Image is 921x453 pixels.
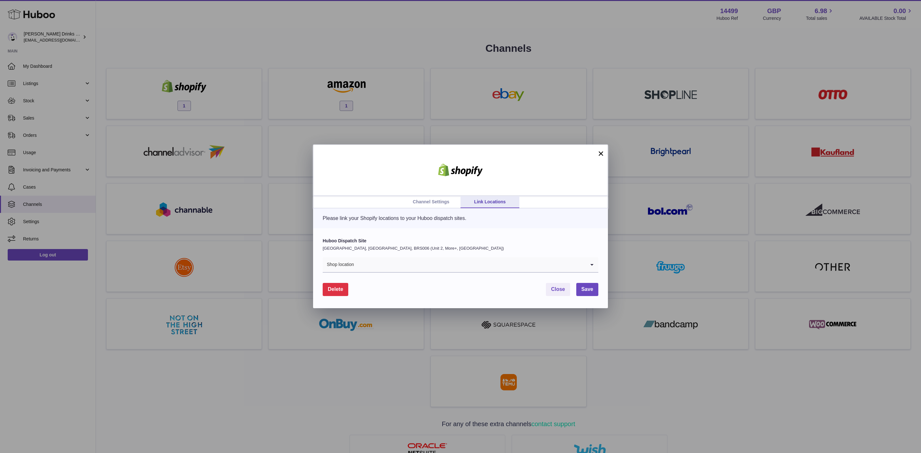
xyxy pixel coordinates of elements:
a: Channel Settings [402,196,460,208]
span: Delete [328,286,343,292]
label: Huboo Dispatch Site [323,238,598,244]
button: Delete [323,283,348,296]
span: Save [581,286,593,292]
span: Shop location [323,257,354,272]
img: shopify [433,164,488,176]
input: Search for option [354,257,586,272]
button: Save [576,283,598,296]
p: [GEOGRAPHIC_DATA], [GEOGRAPHIC_DATA], BRS006 (Unit 2, More+, [GEOGRAPHIC_DATA]) [323,246,598,251]
a: Link Locations [460,196,519,208]
div: Search for option [323,257,598,273]
span: Close [551,286,565,292]
button: × [597,150,605,157]
p: Please link your Shopify locations to your Huboo dispatch sites. [323,215,598,222]
button: Close [546,283,570,296]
